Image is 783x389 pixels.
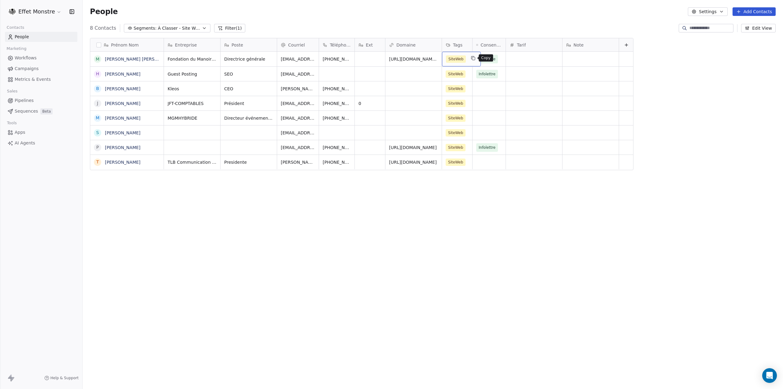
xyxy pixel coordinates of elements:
[281,115,315,121] span: [EMAIL_ADDRESS][DOMAIN_NAME]
[15,34,29,40] span: People
[446,144,466,151] span: SiteWeb
[323,56,351,62] span: [PHONE_NUMBER]
[281,56,315,62] span: [EMAIL_ADDRESS][DOMAIN_NAME][PERSON_NAME]
[4,23,27,32] span: Contacts
[96,56,99,62] div: M
[5,95,77,106] a: Pipelines
[389,57,472,62] a: [URL][DOMAIN_NAME][PERSON_NAME]
[479,144,495,151] span: Infolettre
[158,25,201,32] span: À Classer - Site Web
[446,100,466,107] span: SiteWeb
[164,52,634,366] div: grid
[5,53,77,63] a: Workflows
[446,114,466,122] span: SiteWeb
[396,42,416,48] span: Domaine
[40,108,53,114] span: Beta
[15,129,25,136] span: Apps
[453,42,462,48] span: Tags
[281,86,315,92] span: [PERSON_NAME][EMAIL_ADDRESS][PERSON_NAME][DOMAIN_NAME]
[50,376,79,380] span: Help & Support
[5,127,77,137] a: Apps
[762,368,777,383] div: Open Intercom Messenger
[90,7,118,16] span: People
[15,140,35,146] span: AI Agents
[96,71,99,77] div: H
[4,118,19,128] span: Tools
[224,115,273,121] span: Directeur événementiel
[105,72,140,77] a: [PERSON_NAME]
[319,38,354,51] div: Téléphone
[175,42,197,48] span: Entreprise
[288,42,305,48] span: Courriel
[96,85,99,92] div: B
[168,159,217,165] span: TLB Communication anglaise
[389,160,437,165] a: [URL][DOMAIN_NAME]
[4,87,20,96] span: Sales
[5,74,77,84] a: Metrics & Events
[134,25,157,32] span: Segments:
[385,38,442,51] div: Domaine
[105,130,140,135] a: [PERSON_NAME]
[4,44,29,53] span: Marketing
[733,7,776,16] button: Add Contacts
[323,86,351,92] span: [PHONE_NUMBER]
[168,115,217,121] span: MGMHYBRIDE
[573,42,584,48] span: Note
[366,42,373,48] span: Ext
[96,129,99,136] div: S
[506,38,562,51] div: Tarif
[214,24,246,32] button: Filter(1)
[7,6,63,17] button: Effet Monstre
[323,144,351,151] span: [PHONE_NUMBER]
[105,101,140,106] a: [PERSON_NAME]
[224,56,273,62] span: Directrice générale
[105,57,177,62] a: [PERSON_NAME] [PERSON_NAME]
[168,86,217,92] span: Kleos
[164,38,220,51] div: Entreprise
[18,8,55,16] span: Effet Monstre
[111,42,139,48] span: Prénom Nom
[105,86,140,91] a: [PERSON_NAME]
[15,76,51,83] span: Metrics & Events
[330,42,351,48] span: Téléphone
[688,7,727,16] button: Settings
[9,8,16,15] img: 97485486_3081046785289558_2010905861240651776_n.png
[224,71,273,77] span: SEO
[5,106,77,116] a: SequencesBeta
[90,52,164,366] div: grid
[105,145,140,150] a: [PERSON_NAME]
[281,100,315,107] span: [EMAIL_ADDRESS][DOMAIN_NAME]
[446,129,466,137] span: SiteWeb
[355,38,385,51] div: Ext
[105,116,140,121] a: [PERSON_NAME]
[562,38,619,51] div: Note
[323,159,351,165] span: [PHONE_NUMBER]
[446,159,466,166] span: SiteWeb
[96,115,99,121] div: M
[96,159,99,165] div: T
[224,86,273,92] span: CEO
[446,70,466,78] span: SiteWeb
[323,100,351,107] span: [PHONE_NUMBER]
[281,71,315,77] span: [EMAIL_ADDRESS][DOMAIN_NAME]
[221,38,277,51] div: Poste
[15,65,39,72] span: Campaigns
[168,71,217,77] span: Guest Posting
[224,159,273,165] span: Presidente
[168,56,217,62] span: Fondation du Manoir Mauvide-[PERSON_NAME]
[479,71,495,77] span: Infolettre
[5,64,77,74] a: Campaigns
[15,55,37,61] span: Workflows
[277,38,319,51] div: Courriel
[358,100,381,107] span: 0
[281,130,315,136] span: [EMAIL_ADDRESS][DOMAIN_NAME]
[446,55,466,63] span: SiteWeb
[446,85,466,92] span: SiteWeb
[90,24,116,32] span: 8 Contacts
[44,376,79,380] a: Help & Support
[15,108,38,114] span: Sequences
[105,160,140,165] a: [PERSON_NAME]
[5,32,77,42] a: People
[15,97,34,104] span: Pipelines
[281,144,315,151] span: [EMAIL_ADDRESS][DOMAIN_NAME]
